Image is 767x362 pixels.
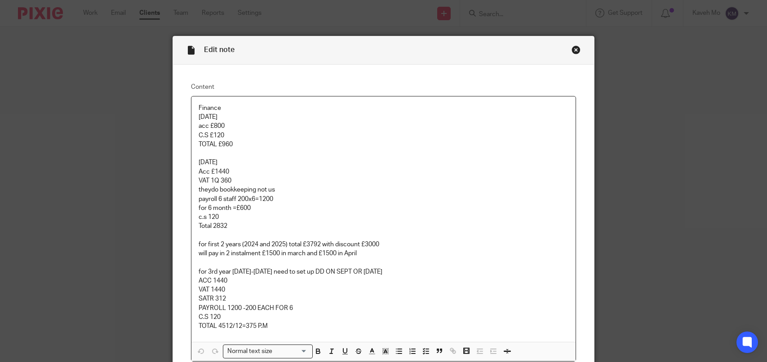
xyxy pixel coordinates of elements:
p: will pay in 2 instalment £1500 in march and £1500 in April [199,249,568,258]
p: Total 2832 [199,222,568,231]
span: Normal text size [225,347,274,356]
input: Search for option [275,347,307,356]
p: SATR 312 [199,294,568,303]
p: Finance [199,104,568,113]
p: c.s 120 [199,213,568,222]
p: [DATE] [199,158,568,167]
p: TOTAL £960 [199,140,568,149]
p: [DATE] [199,113,568,122]
p: theydo bookkeeping not us [199,185,568,194]
p: acc £800 [199,122,568,131]
p: Acc £1440 [199,167,568,176]
p: VAT 1440 [199,285,568,294]
p: for 3rd year [DATE]-[DATE] need to set up DD ON SEPT OR [DATE] [199,267,568,276]
p: PAYROLL 1200 -200 EACH FOR 6 [199,304,568,313]
p: C.S £120 [199,131,568,140]
p: VAT 1Q 360 [199,176,568,185]
p: TOTAL 4512/12=375 P.M [199,322,568,331]
p: for 6 month =£600 [199,204,568,213]
div: Search for option [223,345,313,358]
p: payroll 6 staff 200x6=1200 [199,195,568,204]
label: Content [191,83,576,92]
p: ACC 1440 [199,276,568,285]
p: for first 2 years (2024 and 2025) total £3792 with discount £3000 [199,240,568,249]
p: C.S 120 [199,313,568,322]
div: Close this dialog window [572,45,581,54]
span: Edit note [204,46,235,53]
